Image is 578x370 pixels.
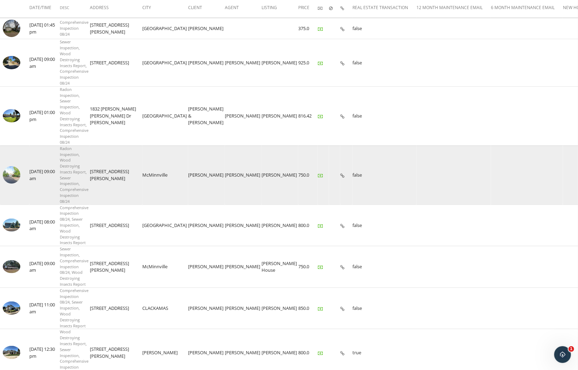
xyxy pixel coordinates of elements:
[142,287,188,329] td: CLACKAMAS
[188,246,225,288] td: [PERSON_NAME]
[142,86,188,145] td: [GEOGRAPHIC_DATA]
[262,287,298,329] td: [PERSON_NAME]
[225,287,262,329] td: [PERSON_NAME]
[60,288,88,328] span: Comprehensive Inspection 08/24, Sewer Inspection, Wood Destroying Insects Report
[262,205,298,246] td: [PERSON_NAME]
[29,145,60,205] td: [DATE] 09:00 am
[90,145,142,205] td: [STREET_ADDRESS][PERSON_NAME]
[60,87,88,145] span: Radon Inspection, Sewer Inspection, Wood Destroying Insects Report, Comprehensive Inspection 08/24
[298,205,318,246] td: 800.0
[298,86,318,145] td: 816.42
[225,246,262,288] td: [PERSON_NAME]
[225,39,262,86] td: [PERSON_NAME]
[225,205,262,246] td: [PERSON_NAME]
[60,20,88,37] span: Comprehensive Inspection 08/24
[3,219,20,232] img: 9544675%2Fcover_photos%2FIEJE3GSNCH3vVaX2Tkox%2Fsmall.jpg
[188,18,225,39] td: [PERSON_NAME]
[225,145,262,205] td: [PERSON_NAME]
[60,39,88,86] span: Sewer Inspection, Wood Destroying Insects Report, Comprehensive Inspection 08/24
[352,5,408,10] span: Real Estate Transaction
[90,5,109,10] span: Address
[3,56,20,69] img: 9546956%2Fcover_photos%2FxcuQNTs2q6zoPIkWhnUi%2Fsmall.jpg
[352,246,416,288] td: false
[29,86,60,145] td: [DATE] 01:00 pm
[298,39,318,86] td: 925.0
[569,346,574,352] span: 1
[60,246,88,287] span: Sewer Inspection, Comprehensive Inspection 08/24, Wood Destroying Insects Report
[188,5,202,10] span: Client
[352,145,416,205] td: false
[90,18,142,39] td: [STREET_ADDRESS][PERSON_NAME]
[3,301,20,315] img: 9524080%2Fcover_photos%2FQ9RwKXLjbWFowWGDWSK7%2Fsmall.jpg
[29,18,60,39] td: [DATE] 01:45 pm
[142,246,188,288] td: McMinnville
[3,260,20,273] img: 9535409%2Fcover_photos%2FYI8TDpbXPXj9Jteh5FpP%2Fsmall.jpg
[225,5,239,10] span: Agent
[142,39,188,86] td: [GEOGRAPHIC_DATA]
[554,346,571,363] iframe: Intercom live chat
[3,20,20,37] img: streetview
[142,205,188,246] td: [GEOGRAPHIC_DATA]
[3,346,20,359] img: 9497594%2Fcover_photos%2F5vjGuVF9N9xVtbST90dh%2Fsmall.jpg
[298,145,318,205] td: 750.0
[90,205,142,246] td: [STREET_ADDRESS]
[225,86,262,145] td: [PERSON_NAME]
[352,205,416,246] td: false
[352,18,416,39] td: false
[90,246,142,288] td: [STREET_ADDRESS][PERSON_NAME]
[29,287,60,329] td: [DATE] 11:00 am
[298,5,309,10] span: Price
[60,146,88,204] span: Radon Inspection, Wood Destroying Insects Report, Sewer Inspection, Comprehensive Inspection 08/24
[188,39,225,86] td: [PERSON_NAME]
[491,5,555,10] span: 6 Month Maintenance Email
[3,166,20,184] img: streetview
[298,287,318,329] td: 850.0
[416,5,483,10] span: 12 Month Maintenance Email
[29,39,60,86] td: [DATE] 09:00 am
[90,39,142,86] td: [STREET_ADDRESS]
[29,5,51,10] span: Date/Time
[262,5,277,10] span: Listing
[3,109,20,122] img: 9563656%2Fcover_photos%2FN8kgyvNQ0dfvuOsTii7w%2Fsmall.jpg
[60,5,69,10] span: Desc
[90,86,142,145] td: 1832 [PERSON_NAME] [PERSON_NAME] Dr [PERSON_NAME]
[352,86,416,145] td: false
[188,205,225,246] td: [PERSON_NAME]
[262,39,298,86] td: [PERSON_NAME]
[29,205,60,246] td: [DATE] 08:00 am
[262,145,298,205] td: [PERSON_NAME]
[188,287,225,329] td: [PERSON_NAME]
[142,5,151,10] span: City
[298,18,318,39] td: 375.0
[262,246,298,288] td: [PERSON_NAME] House
[90,287,142,329] td: [STREET_ADDRESS]
[262,86,298,145] td: [PERSON_NAME]
[142,145,188,205] td: McMinnville
[60,205,88,246] span: Comprehensive Inspection 08/24, Sewer Inspection, Wood Destroying Insects Report
[298,246,318,288] td: 750.0
[188,145,225,205] td: [PERSON_NAME]
[352,287,416,329] td: false
[29,246,60,288] td: [DATE] 09:00 am
[188,86,225,145] td: [PERSON_NAME] & [PERSON_NAME]
[142,18,188,39] td: [GEOGRAPHIC_DATA]
[352,39,416,86] td: false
